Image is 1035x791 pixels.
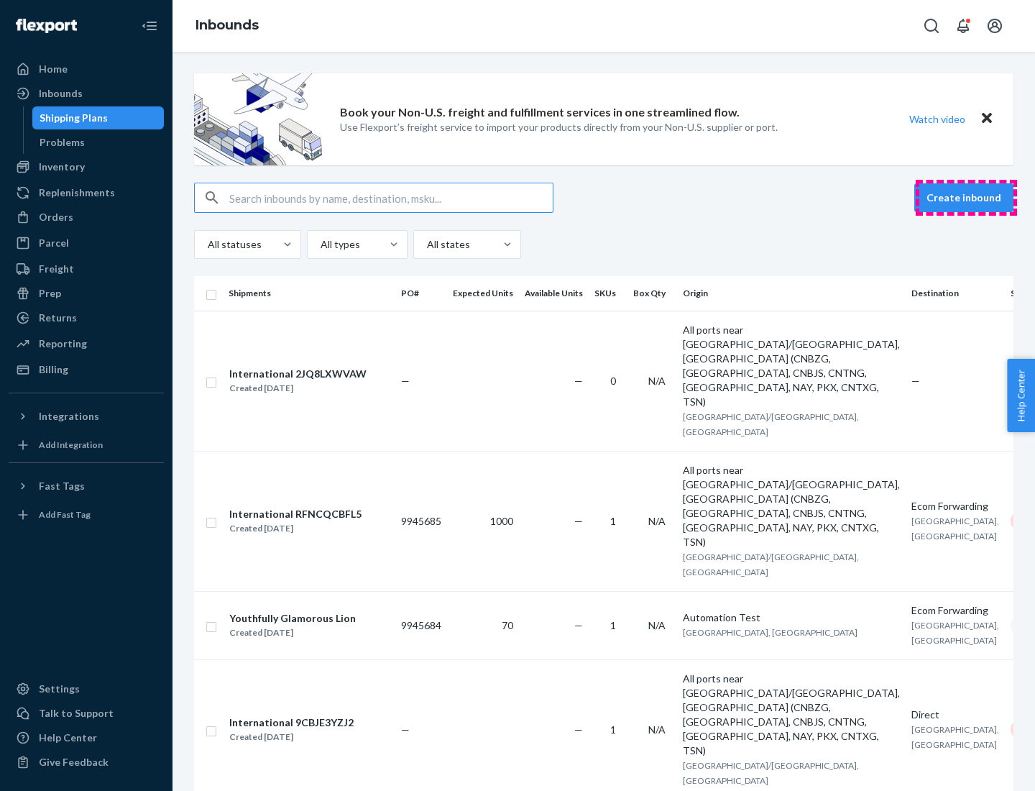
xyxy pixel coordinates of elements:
div: Problems [40,135,85,150]
a: Problems [32,131,165,154]
div: Youthfully Glamorous Lion [229,611,356,626]
a: Home [9,58,164,81]
a: Replenishments [9,181,164,204]
a: Billing [9,358,164,381]
div: Ecom Forwarding [911,603,999,618]
div: Parcel [39,236,69,250]
input: Search inbounds by name, destination, msku... [229,183,553,212]
a: Returns [9,306,164,329]
input: All statuses [206,237,208,252]
th: SKUs [589,276,627,311]
a: Add Integration [9,434,164,457]
div: Fast Tags [39,479,85,493]
span: 1000 [490,515,513,527]
th: Available Units [519,276,589,311]
div: Give Feedback [39,755,109,769]
th: PO# [395,276,447,311]
a: Help Center [9,726,164,749]
a: Inbounds [9,82,164,105]
div: Help Center [39,731,97,745]
a: Parcel [9,232,164,255]
a: Freight [9,257,164,280]
div: Settings [39,682,80,696]
span: [GEOGRAPHIC_DATA]/[GEOGRAPHIC_DATA], [GEOGRAPHIC_DATA] [683,760,859,786]
div: Automation Test [683,611,900,625]
span: — [574,723,583,736]
span: [GEOGRAPHIC_DATA]/[GEOGRAPHIC_DATA], [GEOGRAPHIC_DATA] [683,411,859,437]
span: — [574,619,583,631]
a: Talk to Support [9,702,164,725]
div: Created [DATE] [229,730,354,744]
button: Watch video [900,109,975,129]
div: All ports near [GEOGRAPHIC_DATA]/[GEOGRAPHIC_DATA], [GEOGRAPHIC_DATA] (CNBZG, [GEOGRAPHIC_DATA], ... [683,323,900,409]
a: Shipping Plans [32,106,165,129]
div: Talk to Support [39,706,114,721]
div: Created [DATE] [229,626,356,640]
span: [GEOGRAPHIC_DATA]/[GEOGRAPHIC_DATA], [GEOGRAPHIC_DATA] [683,552,859,577]
button: Open account menu [980,12,1009,40]
button: Integrations [9,405,164,428]
a: Prep [9,282,164,305]
div: Add Integration [39,439,103,451]
span: 1 [610,619,616,631]
a: Add Fast Tag [9,503,164,526]
span: [GEOGRAPHIC_DATA], [GEOGRAPHIC_DATA] [911,516,999,541]
div: International 9CBJE3YZJ2 [229,715,354,730]
div: Integrations [39,409,99,424]
div: Replenishments [39,186,115,200]
button: Give Feedback [9,751,164,774]
a: Orders [9,206,164,229]
a: Settings [9,677,164,700]
p: Book your Non-U.S. freight and fulfillment services in one streamlined flow. [340,104,740,121]
th: Origin [677,276,906,311]
span: [GEOGRAPHIC_DATA], [GEOGRAPHIC_DATA] [683,627,857,638]
div: Billing [39,362,68,377]
a: Inbounds [195,17,259,33]
div: Prep [39,286,61,301]
button: Close [977,109,996,129]
button: Help Center [1007,359,1035,432]
span: N/A [648,619,666,631]
div: All ports near [GEOGRAPHIC_DATA]/[GEOGRAPHIC_DATA], [GEOGRAPHIC_DATA] (CNBZG, [GEOGRAPHIC_DATA], ... [683,672,900,758]
button: Close Navigation [135,12,164,40]
button: Fast Tags [9,475,164,498]
span: 70 [502,619,513,631]
div: Inbounds [39,86,83,101]
div: Freight [39,262,74,276]
button: Create inbound [914,183,1013,212]
div: International 2JQ8LXWVAW [229,367,367,381]
input: All states [425,237,427,252]
button: Open notifications [949,12,977,40]
a: Inventory [9,155,164,178]
div: Created [DATE] [229,521,362,536]
div: Ecom Forwarding [911,499,999,513]
span: [GEOGRAPHIC_DATA], [GEOGRAPHIC_DATA] [911,620,999,646]
div: Home [39,62,68,76]
th: Box Qty [627,276,677,311]
span: 0 [610,375,616,387]
span: — [401,723,410,736]
div: Orders [39,210,73,224]
span: — [911,375,920,387]
div: Returns [39,311,77,325]
span: — [401,375,410,387]
button: Open Search Box [917,12,946,40]
span: 1 [610,515,616,527]
th: Expected Units [447,276,519,311]
td: 9945685 [395,451,447,591]
span: N/A [648,375,666,387]
div: Created [DATE] [229,381,367,395]
a: Reporting [9,332,164,355]
div: International RFNCQCBFL5 [229,507,362,521]
span: 1 [610,723,616,736]
th: Destination [906,276,1005,311]
p: Use Flexport’s freight service to import your products directly from your Non-U.S. supplier or port. [340,120,778,134]
span: N/A [648,515,666,527]
div: Reporting [39,337,87,351]
div: Add Fast Tag [39,508,91,521]
div: All ports near [GEOGRAPHIC_DATA]/[GEOGRAPHIC_DATA], [GEOGRAPHIC_DATA] (CNBZG, [GEOGRAPHIC_DATA], ... [683,463,900,549]
input: All types [319,237,321,252]
span: — [574,515,583,527]
span: — [574,375,583,387]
